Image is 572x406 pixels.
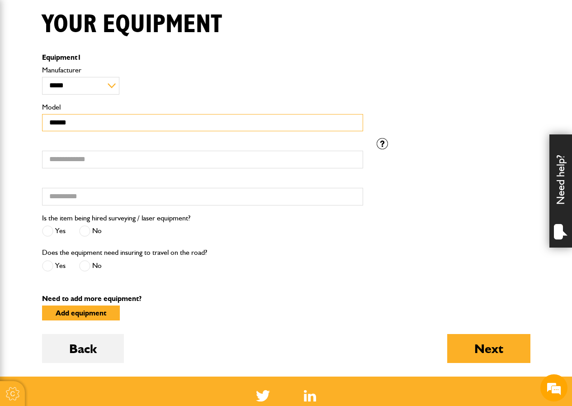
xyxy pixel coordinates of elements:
[549,134,572,248] div: Need help?
[79,260,102,272] label: No
[42,306,120,320] button: Add equipment
[42,104,363,111] label: Model
[256,390,270,401] img: Twitter
[42,215,190,222] label: Is the item being hired surveying / laser equipment?
[42,67,363,74] label: Manufacturer
[77,53,81,62] span: 1
[42,249,207,256] label: Does the equipment need insuring to travel on the road?
[42,334,124,363] button: Back
[79,225,102,237] label: No
[42,225,66,237] label: Yes
[304,390,316,401] img: Linked In
[447,334,530,363] button: Next
[42,10,222,40] h1: Your equipment
[42,260,66,272] label: Yes
[42,295,530,302] p: Need to add more equipment?
[42,54,363,61] p: Equipment
[304,390,316,401] a: LinkedIn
